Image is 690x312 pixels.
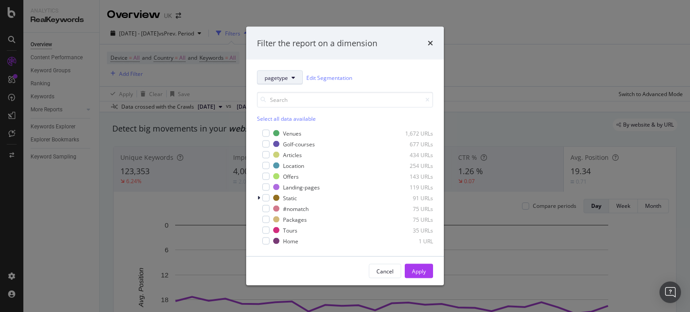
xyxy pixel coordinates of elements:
[283,205,309,212] div: #nomatch
[659,281,681,303] div: Open Intercom Messenger
[283,172,299,180] div: Offers
[283,194,297,202] div: Static
[369,264,401,278] button: Cancel
[283,237,298,245] div: Home
[257,70,303,85] button: pagetype
[265,74,288,81] span: pagetype
[283,215,307,223] div: Packages
[405,264,433,278] button: Apply
[389,237,433,245] div: 1 URL
[389,183,433,191] div: 119 URLs
[257,37,377,49] div: Filter the report on a dimension
[412,267,426,275] div: Apply
[389,215,433,223] div: 75 URLs
[306,73,352,82] a: Edit Segmentation
[283,226,297,234] div: Tours
[389,205,433,212] div: 75 URLs
[283,162,304,169] div: Location
[283,151,302,158] div: Articles
[376,267,394,275] div: Cancel
[389,172,433,180] div: 143 URLs
[246,26,444,286] div: modal
[389,140,433,148] div: 677 URLs
[389,129,433,137] div: 1,672 URLs
[428,37,433,49] div: times
[389,194,433,202] div: 91 URLs
[283,129,301,137] div: Venues
[389,226,433,234] div: 35 URLs
[257,92,433,108] input: Search
[257,115,433,123] div: Select all data available
[283,183,320,191] div: Landing-pages
[389,162,433,169] div: 254 URLs
[389,151,433,158] div: 434 URLs
[283,140,315,148] div: Golf-courses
